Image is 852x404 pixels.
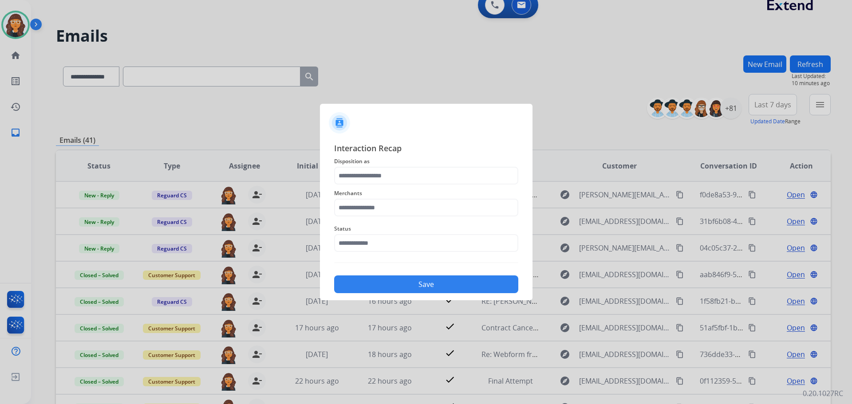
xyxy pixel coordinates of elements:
span: Disposition as [334,156,518,167]
span: Status [334,224,518,234]
span: Interaction Recap [334,142,518,156]
span: Merchants [334,188,518,199]
button: Save [334,275,518,293]
img: contactIcon [329,112,350,133]
p: 0.20.1027RC [803,388,843,399]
